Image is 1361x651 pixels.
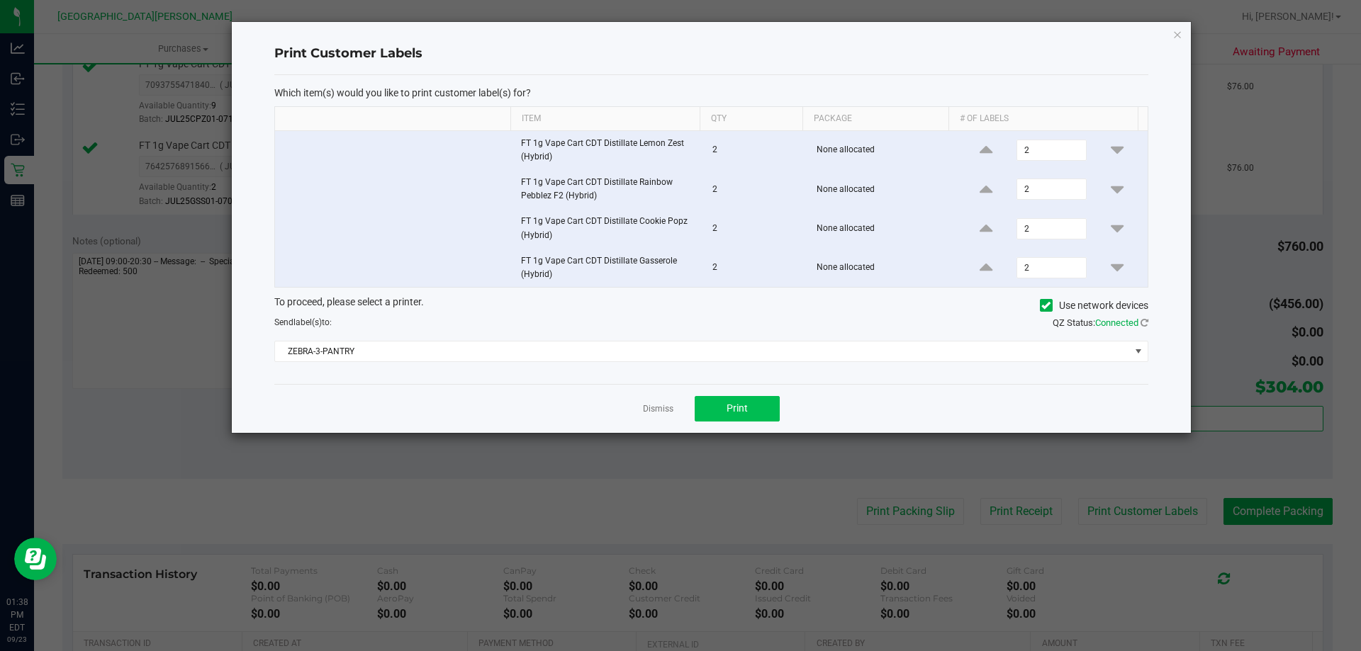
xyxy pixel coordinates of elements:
th: Qty [700,107,802,131]
span: Print [727,402,748,414]
div: To proceed, please select a printer. [264,295,1159,316]
td: None allocated [808,170,956,209]
th: # of labels [948,107,1138,131]
td: FT 1g Vape Cart CDT Distillate Lemon Zest (Hybrid) [513,131,704,170]
td: FT 1g Vape Cart CDT Distillate Gasserole (Hybrid) [513,249,704,287]
td: 2 [704,170,808,209]
span: ZEBRA-3-PANTRY [275,341,1130,361]
span: Connected [1095,317,1138,328]
a: Dismiss [643,403,673,415]
span: Send to: [274,317,332,327]
th: Item [510,107,700,131]
p: Which item(s) would you like to print customer label(s) for? [274,86,1148,99]
h4: Print Customer Labels [274,45,1148,63]
th: Package [802,107,948,131]
span: QZ Status: [1053,317,1148,328]
td: 2 [704,209,808,248]
td: None allocated [808,249,956,287]
label: Use network devices [1040,298,1148,313]
iframe: Resource center [14,538,57,580]
td: 2 [704,131,808,170]
button: Print [695,396,780,421]
td: 2 [704,249,808,287]
td: None allocated [808,131,956,170]
span: label(s) [293,317,322,327]
td: None allocated [808,209,956,248]
td: FT 1g Vape Cart CDT Distillate Cookie Popz (Hybrid) [513,209,704,248]
td: FT 1g Vape Cart CDT Distillate Rainbow Pebblez F2 (Hybrid) [513,170,704,209]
